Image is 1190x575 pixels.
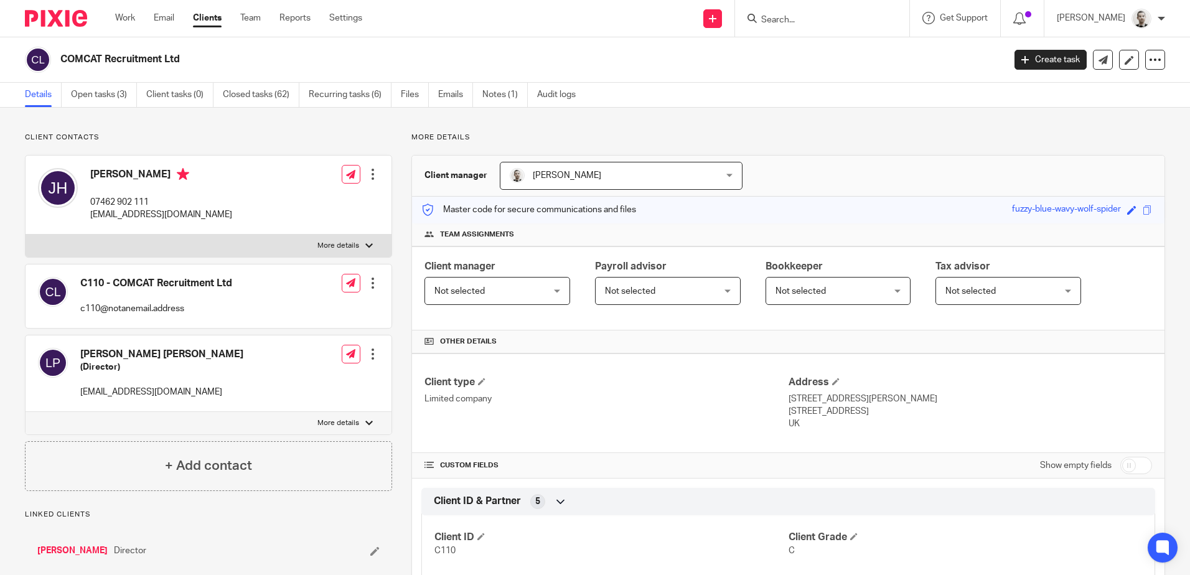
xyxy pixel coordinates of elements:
a: Audit logs [537,83,585,107]
a: Notes (1) [482,83,528,107]
p: Limited company [424,393,788,405]
a: Team [240,12,261,24]
p: 07462 902 111 [90,196,232,208]
img: svg%3E [38,277,68,307]
p: Client contacts [25,133,392,143]
h4: C110 - COMCAT Recruitment Ltd [80,277,232,290]
span: Not selected [434,287,485,296]
a: Recurring tasks (6) [309,83,391,107]
p: [STREET_ADDRESS][PERSON_NAME] [789,393,1152,405]
img: svg%3E [25,47,51,73]
span: Not selected [945,287,996,296]
p: More details [317,241,359,251]
span: Tax advisor [935,261,990,271]
span: Payroll advisor [595,261,667,271]
a: Email [154,12,174,24]
h4: Client ID [434,531,788,544]
span: Get Support [940,14,988,22]
span: Director [114,545,146,557]
p: [PERSON_NAME] [1057,12,1125,24]
a: Open tasks (3) [71,83,137,107]
input: Search [760,15,872,26]
p: UK [789,418,1152,430]
p: Master code for secure communications and files [421,203,636,216]
h4: Client type [424,376,788,389]
p: More details [411,133,1165,143]
a: Reports [279,12,311,24]
span: Not selected [775,287,826,296]
a: Client tasks (0) [146,83,213,107]
h4: Address [789,376,1152,389]
span: C110 [434,546,456,555]
a: Create task [1014,50,1087,70]
span: Client manager [424,261,495,271]
div: fuzzy-blue-wavy-wolf-spider [1012,203,1121,217]
label: Show empty fields [1040,459,1112,472]
span: Other details [440,337,497,347]
h4: CUSTOM FIELDS [424,460,788,470]
a: Closed tasks (62) [223,83,299,107]
h4: Client Grade [789,531,1142,544]
p: More details [317,418,359,428]
span: Team assignments [440,230,514,240]
i: Primary [177,168,189,180]
span: [PERSON_NAME] [533,171,601,180]
p: Linked clients [25,510,392,520]
span: Bookkeeper [766,261,823,271]
span: 5 [535,495,540,508]
span: C [789,546,795,555]
a: Work [115,12,135,24]
span: Client ID & Partner [434,495,521,508]
a: Details [25,83,62,107]
h4: [PERSON_NAME] [PERSON_NAME] [80,348,243,361]
span: Not selected [605,287,655,296]
a: Settings [329,12,362,24]
h4: [PERSON_NAME] [90,168,232,184]
h2: COMCAT Recruitment Ltd [60,53,808,66]
p: c110@notanemail.address [80,302,232,315]
h3: Client manager [424,169,487,182]
img: PS.png [1131,9,1151,29]
a: [PERSON_NAME] [37,545,108,557]
a: Emails [438,83,473,107]
img: Pixie [25,10,87,27]
img: svg%3E [38,348,68,378]
h4: + Add contact [165,456,252,475]
a: Files [401,83,429,107]
p: [EMAIL_ADDRESS][DOMAIN_NAME] [90,208,232,221]
img: svg%3E [38,168,78,208]
img: PS.png [510,168,525,183]
p: [STREET_ADDRESS] [789,405,1152,418]
h5: (Director) [80,361,243,373]
p: [EMAIL_ADDRESS][DOMAIN_NAME] [80,386,243,398]
a: Clients [193,12,222,24]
